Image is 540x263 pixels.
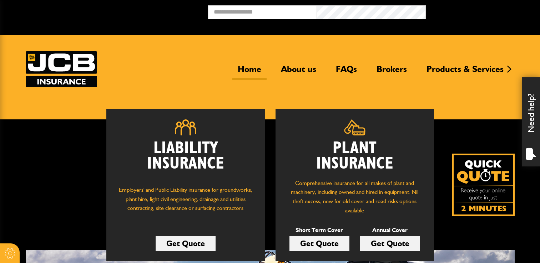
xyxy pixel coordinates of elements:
a: Brokers [371,64,412,80]
p: Annual Cover [360,226,420,235]
p: Short Term Cover [289,226,349,235]
h2: Plant Insurance [286,141,423,171]
img: JCB Insurance Services logo [26,51,97,87]
div: Need help? [522,77,540,166]
a: JCB Insurance Services [26,51,97,87]
a: Get Quote [156,236,216,251]
p: Employers' and Public Liability insurance for groundworks, plant hire, light civil engineering, d... [117,185,254,220]
p: Comprehensive insurance for all makes of plant and machinery, including owned and hired in equipm... [286,179,423,215]
img: Quick Quote [452,154,515,216]
a: About us [276,64,322,80]
a: Products & Services [421,64,509,80]
a: FAQs [330,64,362,80]
a: Get Quote [289,236,349,251]
a: Get your insurance quote isn just 2-minutes [452,154,515,216]
a: Home [232,64,267,80]
button: Broker Login [426,5,535,16]
h2: Liability Insurance [117,141,254,179]
a: Get Quote [360,236,420,251]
